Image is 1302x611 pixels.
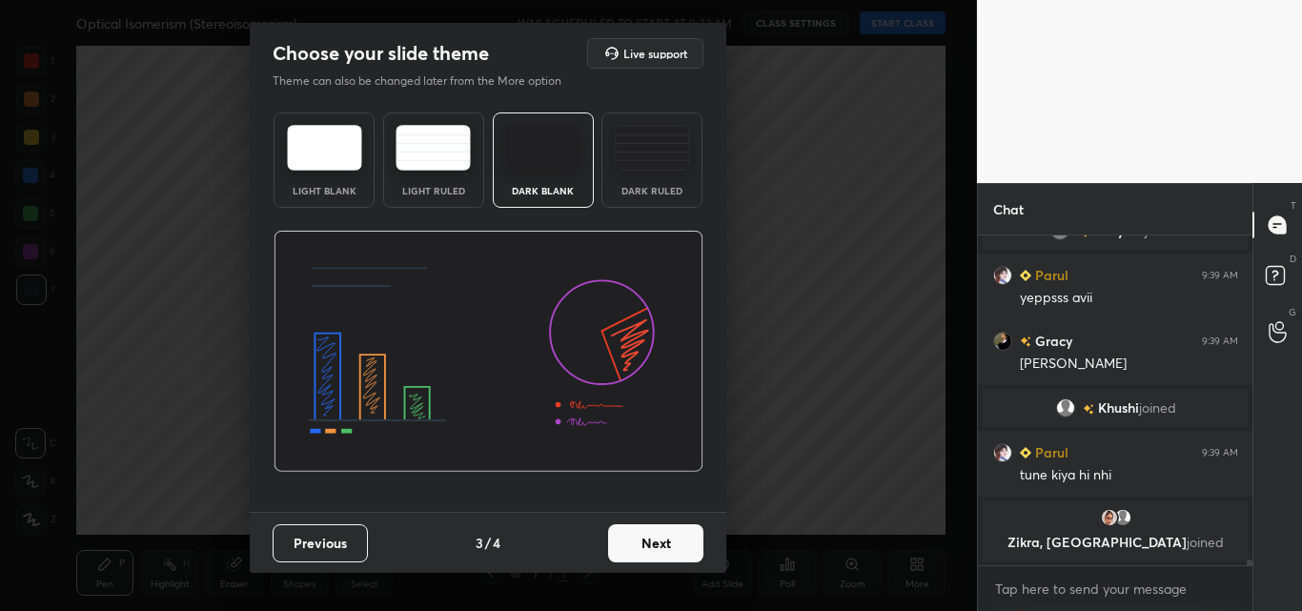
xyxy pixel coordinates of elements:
img: darkTheme.f0cc69e5.svg [505,125,580,171]
span: Khushi [1097,400,1138,416]
p: Chat [978,184,1039,234]
img: c73fbfc3f7bb4f9bbf3bfbb71d130ece.jpg [993,266,1012,285]
img: Learner_Badge_beginner_1_8b307cf2a0.svg [1020,270,1031,281]
div: 9:39 AM [1202,336,1238,347]
img: 97f8ecafcc654961b7cc638b12d7f620.jpg [1099,508,1118,527]
h4: 4 [493,533,500,553]
h5: Live support [623,48,687,59]
img: c73fbfc3f7bb4f9bbf3bfbb71d130ece.jpg [993,443,1012,462]
button: Previous [273,524,368,562]
div: Dark Blank [505,186,581,195]
p: D [1290,252,1296,266]
div: grid [978,235,1253,565]
img: lightTheme.e5ed3b09.svg [287,125,362,171]
img: default.png [1112,508,1131,527]
p: Theme can also be changed later from the More option [273,72,581,90]
div: 9:39 AM [1202,270,1238,281]
span: joined [1138,400,1175,416]
h4: 3 [476,533,483,553]
div: Dark Ruled [614,186,690,195]
h6: Parul [1031,265,1068,285]
div: tune kiya hi nhi [1020,466,1238,485]
h6: Parul [1031,442,1068,462]
span: Maryam [1091,223,1144,238]
div: Light Ruled [396,186,472,195]
div: Light Blank [286,186,362,195]
img: lightRuledTheme.5fabf969.svg [396,125,471,171]
img: darkThemeBanner.d06ce4a2.svg [274,231,703,473]
div: yeppsss avii [1020,289,1238,308]
p: Zikra, [GEOGRAPHIC_DATA] [994,535,1237,550]
img: darkRuledTheme.de295e13.svg [615,125,690,171]
img: default.png [1055,398,1074,418]
img: no-rating-badge.077c3623.svg [1082,404,1093,415]
span: joined [1187,533,1224,551]
button: Next [608,524,703,562]
h4: / [485,533,491,553]
img: Learner_Badge_beginner_1_8b307cf2a0.svg [1020,447,1031,458]
span: joined [1144,223,1181,238]
img: 6bec4f81cc554ccab50010bcdee271c8.jpg [993,332,1012,351]
div: [PERSON_NAME] [1020,355,1238,374]
h2: Choose your slide theme [273,41,489,66]
div: 9:39 AM [1202,447,1238,458]
img: no-rating-badge.077c3623.svg [1020,336,1031,347]
p: G [1289,305,1296,319]
p: T [1291,198,1296,213]
h6: Gracy [1031,331,1072,351]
